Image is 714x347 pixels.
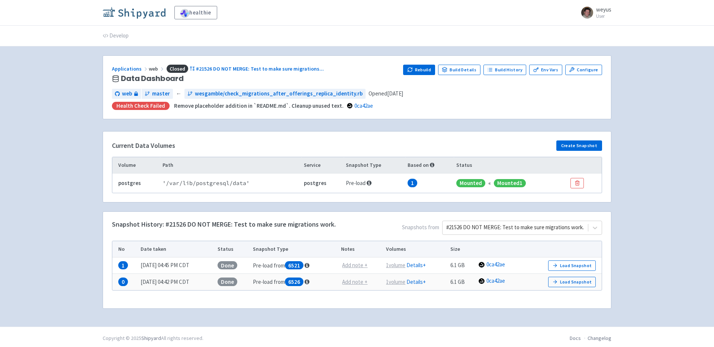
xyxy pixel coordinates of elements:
span: web [122,90,132,98]
th: Path [160,157,301,173]
a: 0ca42ae [486,261,505,268]
b: postgres [118,179,141,187]
img: Shipyard logo [103,7,165,19]
a: wesgamble/check_migrations_after_offerings_replica_identity.rb [184,89,366,99]
a: 0ca42ae [486,277,505,284]
span: 1 [408,179,417,187]
th: Notes [339,241,384,257]
a: weyus User [577,7,611,19]
span: Done [218,278,237,286]
td: ' /var/lib/postgresql/data ' [160,173,301,193]
button: Load Snapshot [548,260,596,271]
span: 0 [118,278,128,286]
a: healthie [174,6,217,19]
a: Shipyard [141,335,161,341]
th: Snapshot Type [251,241,339,257]
a: Closed#21526 DO NOT MERGE: Test to make sure migrations... [165,65,325,72]
div: Health check failed [112,102,170,110]
th: Based on [405,157,454,173]
td: 6.1 GB [448,257,476,274]
time: [DATE] [387,90,403,97]
u: 1 volume [386,278,405,285]
button: Load Snapshot [548,277,596,287]
a: Details+ [406,262,426,269]
span: 1 [118,261,128,270]
a: Develop [103,26,129,46]
h4: Snapshot History: #21526 DO NOT MERGE: Test to make sure migrations work. [112,221,336,228]
b: postgres [304,179,327,187]
button: Rebuild [403,65,435,75]
a: Changelog [588,335,611,341]
a: master [142,89,173,99]
span: master [152,90,170,98]
a: Details+ [406,278,426,285]
span: Opened [369,90,403,98]
th: Service [301,157,344,173]
td: [DATE] 04:45 PM CDT [138,257,215,274]
h4: Current Data Volumes [112,142,175,149]
th: Date taken [138,241,215,257]
a: web [112,89,141,99]
span: Closed [167,65,188,73]
a: Build Details [438,65,480,75]
u: Add note + [342,262,367,269]
small: User [596,14,611,19]
td: Pre-load from [251,274,339,290]
th: Status [215,241,251,257]
span: web [149,65,165,72]
td: 6.1 GB [448,274,476,290]
span: Data Dashboard [121,74,184,83]
td: Pre-load from [251,257,339,274]
th: Status [454,157,568,173]
u: 1 volume [386,262,405,269]
td: [DATE] 04:42 PM CDT [138,274,215,290]
span: Mounted 1 [494,179,526,188]
span: Mounted [456,179,485,188]
span: weyus [596,6,611,13]
span: Pre-load [346,179,372,187]
span: #21526 DO NOT MERGE: Test to make sure migrations ... [196,65,324,72]
span: wesgamble/check_migrations_after_offerings_replica_identity.rb [195,90,363,98]
th: Size [448,241,476,257]
a: 0ca42ae [354,102,373,109]
span: 6526 [285,278,303,286]
a: Docs [570,335,581,341]
u: Add note + [342,278,367,285]
button: Create Snapshot [556,140,602,151]
span: Snapshots from [336,221,602,238]
a: Configure [565,65,602,75]
span: Done [218,261,237,270]
div: « [488,179,491,188]
div: Copyright © 2025 All rights reserved. [103,334,203,342]
a: Build History [483,65,527,75]
a: Env Vars [529,65,562,75]
th: Volumes [384,241,448,257]
span: ← [176,90,181,98]
th: No [112,241,138,257]
th: Volume [112,157,160,173]
span: 6521 [285,261,303,270]
a: Applications [112,65,149,72]
th: Snapshot Type [344,157,405,173]
strong: Remove placeholder addition in `README.md`. Cleanup unused text. [174,102,344,109]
